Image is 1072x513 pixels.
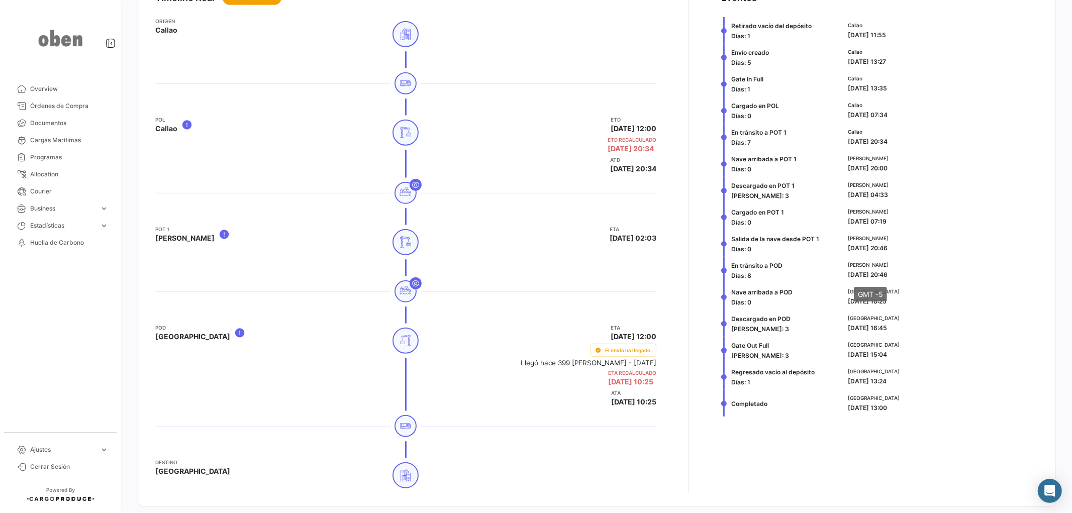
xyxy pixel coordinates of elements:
[848,128,888,136] span: Callao
[30,221,95,230] span: Estadísticas
[155,124,177,134] span: Callao
[731,139,751,146] span: Días: 7
[155,225,215,233] app-card-info-title: POT 1
[611,389,656,397] app-card-info-title: ATA
[731,325,789,333] span: [PERSON_NAME]: 3
[731,378,750,386] span: Días: 1
[100,204,109,213] span: expand_more
[610,225,656,233] app-card-info-title: ETA
[30,84,109,93] span: Overview
[608,136,656,144] app-card-info-title: ETD Recalculado
[848,324,887,332] span: [DATE] 16:45
[848,271,888,278] span: [DATE] 20:46
[30,170,109,179] span: Allocation
[30,136,109,145] span: Cargas Marítimas
[30,238,109,247] span: Huella de Carbono
[8,149,113,166] a: Programas
[731,32,750,40] span: Días: 1
[155,116,177,124] app-card-info-title: POL
[731,342,769,349] span: Gate Out Full
[8,97,113,115] a: Órdenes de Compra
[610,156,656,164] app-card-info-title: ATD
[35,12,85,64] img: oben-logo.png
[731,209,784,216] span: Cargado en POT 1
[8,183,113,200] a: Courier
[608,144,654,154] span: [DATE] 20:34
[1038,479,1062,503] div: Abrir Intercom Messenger
[611,397,656,407] span: [DATE] 10:25
[731,49,769,56] span: Envío creado
[848,341,900,349] span: [GEOGRAPHIC_DATA]
[608,369,656,377] app-card-info-title: ETA Recalculado
[100,221,109,230] span: expand_more
[8,132,113,149] a: Cargas Marítimas
[848,234,889,242] span: [PERSON_NAME]
[848,84,887,92] span: [DATE] 13:35
[854,287,887,301] div: GMT -5
[611,116,656,124] app-card-info-title: ETD
[8,115,113,132] a: Documentos
[848,244,888,252] span: [DATE] 20:46
[611,324,656,332] app-card-info-title: ETA
[731,22,812,30] span: Retirado vacío del depósito
[848,58,886,65] span: [DATE] 13:27
[611,124,656,134] span: [DATE] 12:00
[30,204,95,213] span: Business
[731,272,751,279] span: Días: 8
[731,75,763,83] span: Gate In Full
[8,80,113,97] a: Overview
[848,351,887,358] span: [DATE] 15:04
[848,314,900,322] span: [GEOGRAPHIC_DATA]
[611,332,656,342] span: [DATE] 12:00
[848,21,886,29] span: Callao
[155,332,230,342] span: [GEOGRAPHIC_DATA]
[731,59,751,66] span: Días: 5
[30,153,109,162] span: Programas
[848,111,888,119] span: [DATE] 07:34
[848,191,888,198] span: [DATE] 04:33
[155,17,177,25] app-card-info-title: Origen
[610,233,656,243] span: [DATE] 02:03
[731,129,787,136] span: En tránsito a POT 1
[848,261,889,269] span: [PERSON_NAME]
[848,181,889,189] span: [PERSON_NAME]
[731,192,789,199] span: [PERSON_NAME]: 3
[608,377,653,386] span: [DATE] 10:25
[155,466,230,476] span: [GEOGRAPHIC_DATA]
[731,165,751,173] span: Días: 0
[848,404,887,412] span: [DATE] 13:00
[731,262,783,269] span: En tránsito a POD
[30,445,95,454] span: Ajustes
[731,400,767,407] span: Completado
[731,315,791,323] span: Descargado en POD
[731,298,751,306] span: Días: 0
[610,164,656,174] span: [DATE] 20:34
[30,119,109,128] span: Documentos
[731,235,819,243] span: Salida de la nave desde POT 1
[155,233,215,243] span: [PERSON_NAME]
[731,182,795,189] span: Descargado en POT 1
[8,166,113,183] a: Allocation
[848,377,887,385] span: [DATE] 13:24
[731,102,779,110] span: Cargado en POL
[848,154,889,162] span: [PERSON_NAME]
[521,359,656,367] small: Llegó hace 399 [PERSON_NAME] - [DATE]
[731,112,751,120] span: Días: 0
[155,324,230,332] app-card-info-title: POD
[848,164,888,172] span: [DATE] 20:00
[848,208,889,216] span: [PERSON_NAME]
[100,445,109,454] span: expand_more
[731,245,751,253] span: Días: 0
[848,394,900,402] span: [GEOGRAPHIC_DATA]
[848,218,887,225] span: [DATE] 07:19
[731,155,797,163] span: Nave arribada a POT 1
[848,367,900,375] span: [GEOGRAPHIC_DATA]
[848,101,888,109] span: Callao
[30,101,109,111] span: Órdenes de Compra
[848,74,887,82] span: Callao
[848,138,888,145] span: [DATE] 20:34
[731,85,750,93] span: Días: 1
[848,48,886,56] span: Callao
[30,187,109,196] span: Courier
[155,25,177,35] span: Callao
